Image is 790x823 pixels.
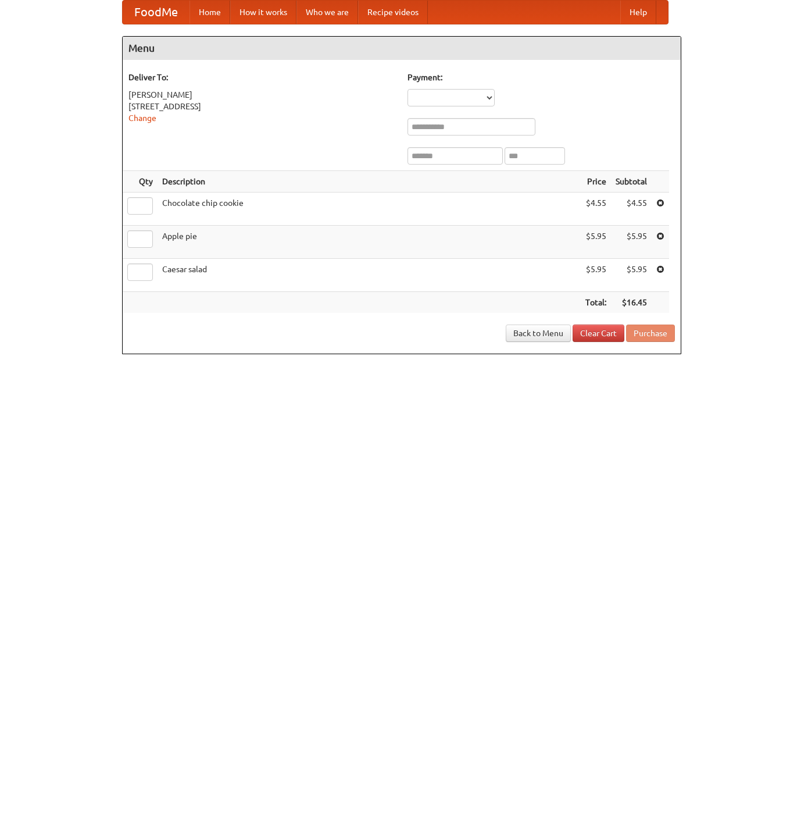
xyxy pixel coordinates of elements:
[626,325,675,342] button: Purchase
[128,113,156,123] a: Change
[358,1,428,24] a: Recipe videos
[230,1,296,24] a: How it works
[581,193,611,226] td: $4.55
[581,259,611,292] td: $5.95
[296,1,358,24] a: Who we are
[158,259,581,292] td: Caesar salad
[123,171,158,193] th: Qty
[128,72,396,83] h5: Deliver To:
[128,101,396,112] div: [STREET_ADDRESS]
[611,171,652,193] th: Subtotal
[158,193,581,226] td: Chocolate chip cookie
[611,226,652,259] td: $5.95
[506,325,571,342] a: Back to Menu
[581,226,611,259] td: $5.95
[128,89,396,101] div: [PERSON_NAME]
[611,292,652,313] th: $16.45
[123,1,190,24] a: FoodMe
[573,325,624,342] a: Clear Cart
[407,72,675,83] h5: Payment:
[611,259,652,292] td: $5.95
[158,226,581,259] td: Apple pie
[158,171,581,193] th: Description
[611,193,652,226] td: $4.55
[581,171,611,193] th: Price
[123,37,681,60] h4: Menu
[190,1,230,24] a: Home
[581,292,611,313] th: Total:
[620,1,656,24] a: Help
